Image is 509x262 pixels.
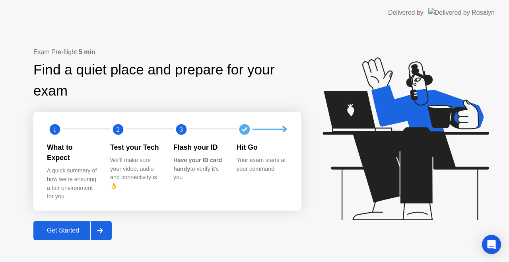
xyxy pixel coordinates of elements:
button: Get Started [33,221,112,240]
div: Your exam starts at your command [237,156,287,173]
div: to verify it’s you [173,156,224,182]
div: Delivered by [388,8,424,18]
div: Exam Pre-flight: [33,47,301,57]
text: 2 [117,125,120,133]
div: Find a quiet place and prepare for your exam [33,59,301,102]
div: What to Expect [47,142,97,163]
div: Flash your ID [173,142,224,153]
text: 1 [53,125,56,133]
div: We’ll make sure your video, audio and connectivity is 👌 [110,156,161,190]
div: A quick summary of how we’re ensuring a fair environment for you [47,166,97,201]
div: Test your Tech [110,142,161,153]
div: Hit Go [237,142,287,153]
b: Have your ID card handy [173,157,222,172]
div: Get Started [36,227,90,234]
img: Delivered by Rosalyn [428,8,495,17]
b: 5 min [79,49,95,55]
text: 3 [180,125,183,133]
div: Open Intercom Messenger [482,235,501,254]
